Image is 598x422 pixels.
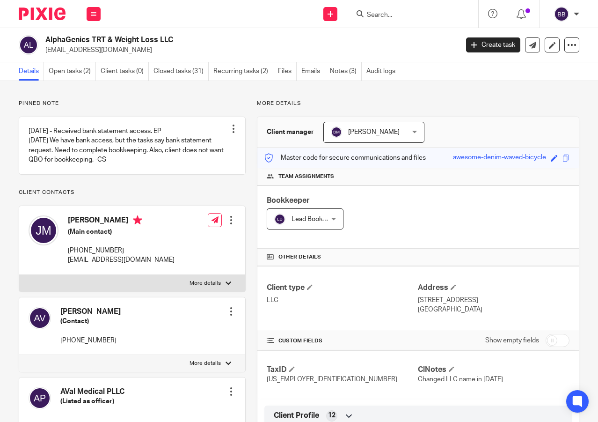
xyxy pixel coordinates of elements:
[267,197,310,204] span: Bookkeeper
[418,283,569,293] h4: Address
[274,411,319,421] span: Client Profile
[485,336,539,345] label: Show empty fields
[60,336,121,345] p: [PHONE_NUMBER]
[257,100,579,107] p: More details
[101,62,149,81] a: Client tasks (0)
[68,215,175,227] h4: [PERSON_NAME]
[348,129,400,135] span: [PERSON_NAME]
[45,35,371,45] h2: AlphaGenics TRT & Weight Loss LLC
[19,189,246,196] p: Client contacts
[29,307,51,329] img: svg%3E
[19,7,66,20] img: Pixie
[267,283,418,293] h4: Client type
[190,280,221,287] p: More details
[366,11,450,20] input: Search
[418,365,569,375] h4: ClNotes
[453,153,546,163] div: awesome-denim-waved-bicycle
[190,360,221,367] p: More details
[328,411,335,420] span: 12
[60,317,121,326] h5: (Contact)
[274,214,285,225] img: svg%3E
[278,173,334,180] span: Team assignments
[68,227,175,237] h5: (Main contact)
[267,376,397,383] span: [US_EMPLOYER_IDENTIFICATION_NUMBER]
[68,246,175,255] p: [PHONE_NUMBER]
[331,126,342,138] img: svg%3E
[133,215,142,225] i: Primary
[153,62,209,81] a: Closed tasks (31)
[418,296,569,305] p: [STREET_ADDRESS]
[278,62,297,81] a: Files
[45,45,452,55] p: [EMAIL_ADDRESS][DOMAIN_NAME]
[418,305,569,314] p: [GEOGRAPHIC_DATA]
[19,100,246,107] p: Pinned note
[60,397,124,406] h5: (Listed as officer)
[554,7,569,22] img: svg%3E
[267,337,418,345] h4: CUSTOM FIELDS
[267,127,314,137] h3: Client manager
[60,307,121,317] h4: [PERSON_NAME]
[366,62,400,81] a: Audit logs
[49,62,96,81] a: Open tasks (2)
[29,387,51,409] img: svg%3E
[301,62,325,81] a: Emails
[60,387,124,397] h4: AVal Medical PLLC
[68,255,175,265] p: [EMAIL_ADDRESS][DOMAIN_NAME]
[278,253,321,261] span: Other details
[418,376,503,383] span: Changed LLC name in [DATE]
[213,62,273,81] a: Recurring tasks (2)
[466,37,520,52] a: Create task
[19,35,38,55] img: svg%3E
[267,296,418,305] p: LLC
[292,216,343,222] span: Lead Bookkeeper
[330,62,362,81] a: Notes (3)
[267,365,418,375] h4: TaxID
[29,215,58,245] img: svg%3E
[264,153,426,163] p: Master code for secure communications and files
[19,62,44,81] a: Details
